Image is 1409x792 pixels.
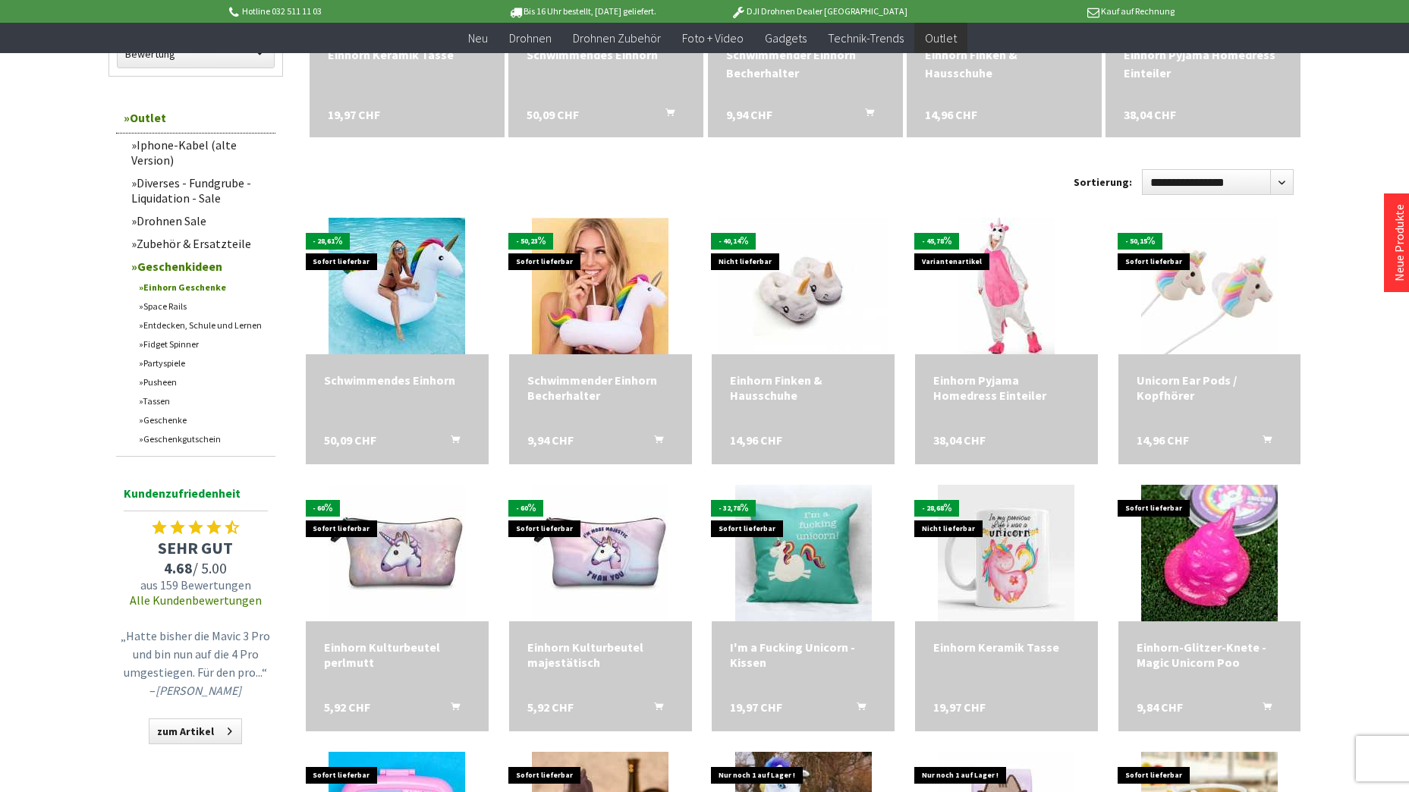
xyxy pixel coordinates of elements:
[925,46,1083,82] div: Einhorn Finken & Hausschuhe
[498,23,562,54] a: Drohnen
[562,23,671,54] a: Drohnen Zubehör
[116,102,275,134] a: Outlet
[432,699,469,719] button: In den Warenkorb
[1137,372,1283,403] a: Unicorn Ear Pods / Kopfhörer 14,96 CHF In den Warenkorb
[1137,699,1183,715] span: 9,84 CHF
[1137,432,1189,448] span: 14,96 CHF
[933,372,1080,403] a: Einhorn Pyjama Homedress Einteiler 38,04 CHF
[527,372,674,403] a: Schwimmender Einhorn Becherhalter 9,94 CHF In den Warenkorb
[647,105,684,125] button: In den Warenkorb
[124,134,275,171] a: Iphone-Kabel (alte Version)
[131,278,275,297] a: Einhorn Geschenke
[933,699,986,715] span: 19,97 CHF
[730,699,782,715] span: 19,97 CHF
[527,640,674,670] div: Einhorn Kulturbeutel majestätisch
[730,432,782,448] span: 14,96 CHF
[1124,105,1176,124] span: 38,04 CHF
[527,46,685,64] div: Schwimmendes Einhorn
[324,699,370,715] span: 5,92 CHF
[527,46,685,64] a: Schwimmendes Einhorn 50,09 CHF In den Warenkorb
[1244,432,1281,452] button: In den Warenkorb
[1141,218,1278,354] img: Unicorn Ear Pods / Kopfhörer
[532,485,668,621] img: Einhorn Kulturbeutel majestätisch
[458,23,498,54] a: Neu
[324,640,470,670] a: Einhorn Kulturbeutel perlmutt 5,92 CHF In den Warenkorb
[847,105,883,125] button: In den Warenkorb
[933,372,1080,403] div: Einhorn Pyjama Homedress Einteiler
[914,23,967,54] a: Outlet
[1137,640,1283,670] div: Einhorn-Glitzer-Knete - Magic Unicorn Poo
[324,372,470,388] a: Schwimmendes Einhorn 50,09 CHF In den Warenkorb
[329,485,465,621] img: Einhorn Kulturbeutel perlmutt
[164,558,193,577] span: 4.68
[527,372,674,403] div: Schwimmender Einhorn Becherhalter
[754,23,817,54] a: Gadgets
[1141,485,1278,621] img: Einhorn-Glitzer-Knete - Magic Unicorn Poo
[116,537,275,558] span: SEHR GUT
[124,209,275,232] a: Drohnen Sale
[118,40,274,68] label: Bewertung
[1124,46,1282,82] div: Einhorn Pyjama Homedress Einteiler
[730,640,876,670] a: I'm a Fucking Unicorn - Kissen 19,97 CHF In den Warenkorb
[726,105,772,124] span: 9,94 CHF
[700,2,937,20] p: DJI Drohnen Dealer [GEOGRAPHIC_DATA]
[730,640,876,670] div: I'm a Fucking Unicorn - Kissen
[671,23,754,54] a: Foto + Video
[735,485,872,621] img: I'm a Fucking Unicorn - Kissen
[938,485,1074,621] img: Einhorn Keramik Tasse
[933,640,1080,655] div: Einhorn Keramik Tasse
[432,432,469,452] button: In den Warenkorb
[328,105,380,124] span: 19,97 CHF
[1392,204,1407,281] a: Neue Produkte
[116,558,275,577] span: / 5.00
[124,171,275,209] a: Diverses - Fundgrube - Liquidation - Sale
[938,2,1175,20] p: Kauf auf Rechnung
[130,592,262,608] a: Alle Kundenbewertungen
[156,683,241,698] em: [PERSON_NAME]
[468,30,488,46] span: Neu
[828,30,904,46] span: Technik-Trends
[1074,170,1132,194] label: Sortierung:
[925,105,977,124] span: 14,96 CHF
[933,432,986,448] span: 38,04 CHF
[328,46,486,64] div: Einhorn Keramik Tasse
[765,30,807,46] span: Gadgets
[925,30,957,46] span: Outlet
[958,218,1055,354] img: Einhorn Pyjama Homedress Einteiler
[527,699,574,715] span: 5,92 CHF
[730,372,876,403] a: Einhorn Finken & Hausschuhe 14,96 CHF
[124,255,275,278] a: Geschenkideen
[124,483,268,511] span: Kundenzufriedenheit
[933,640,1080,655] a: Einhorn Keramik Tasse 19,97 CHF
[464,2,700,20] p: Bis 16 Uhr bestellt, [DATE] geliefert.
[532,218,668,354] img: Schwimmender Einhorn Becherhalter
[636,432,672,452] button: In den Warenkorb
[131,335,275,354] a: Fidget Spinner
[131,410,275,429] a: Geschenke
[730,372,876,403] div: Einhorn Finken & Hausschuhe
[227,2,464,20] p: Hotline 032 511 11 03
[925,46,1083,82] a: Einhorn Finken & Hausschuhe 14,96 CHF
[329,218,465,354] img: Schwimmendes Einhorn - Das Highlight für jeden Pool
[324,372,470,388] div: Schwimmendes Einhorn
[527,432,574,448] span: 9,94 CHF
[1137,372,1283,403] div: Unicorn Ear Pods / Kopfhörer
[324,432,376,448] span: 50,09 CHF
[682,30,744,46] span: Foto + Video
[817,23,914,54] a: Technik-Trends
[1124,46,1282,82] a: Einhorn Pyjama Homedress Einteiler 38,04 CHF
[131,429,275,448] a: Geschenkgutschein
[1244,699,1281,719] button: In den Warenkorb
[527,640,674,670] a: Einhorn Kulturbeutel majestätisch 5,92 CHF In den Warenkorb
[120,627,272,699] p: „Hatte bisher die Mavic 3 Pro und bin nun auf die 4 Pro umgestiegen. Für den pro...“ –
[726,46,885,82] a: Schwimmender Einhorn Becherhalter 9,94 CHF In den Warenkorb
[116,577,275,592] span: aus 159 Bewertungen
[124,232,275,255] a: Zubehör & Ersatzteile
[1137,640,1283,670] a: Einhorn-Glitzer-Knete - Magic Unicorn Poo 9,84 CHF In den Warenkorb
[726,46,885,82] div: Schwimmender Einhorn Becherhalter
[718,218,888,354] img: Einhorn Finken & Hausschuhe Set
[324,640,470,670] div: Einhorn Kulturbeutel perlmutt
[131,372,275,391] a: Pusheen
[573,30,661,46] span: Drohnen Zubehör
[838,699,875,719] button: In den Warenkorb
